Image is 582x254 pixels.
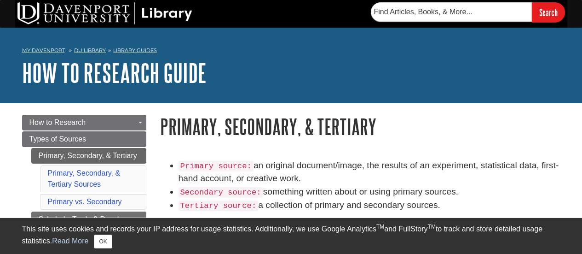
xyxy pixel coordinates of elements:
[31,212,146,227] a: Scholarly, Trade & Popular
[29,135,86,143] span: Types of Sources
[22,224,560,248] div: This site uses cookies and records your IP address for usage statistics. Additionally, we use Goo...
[179,185,560,199] li: something written about or using primary sources.
[532,2,565,22] input: Search
[48,169,121,188] a: Primary, Secondary, & Tertiary Sources
[160,115,560,138] h1: Primary, Secondary, & Tertiary
[179,201,259,211] code: Tertiary source:
[29,118,86,126] span: How to Research
[22,44,560,59] nav: breadcrumb
[22,47,65,54] a: My Davenport
[52,237,88,245] a: Read More
[371,2,565,22] form: Searches DU Library's articles, books, and more
[179,159,560,186] li: an original document/image, the results of an experiment, statistical data, first-hand account, o...
[179,187,263,198] code: Secondary source:
[179,161,254,171] code: Primary source:
[94,235,112,248] button: Close
[22,115,146,130] a: How to Research
[31,148,146,164] a: Primary, Secondary, & Tertiary
[371,2,532,22] input: Find Articles, Books, & More...
[74,47,106,53] a: DU Library
[22,131,146,147] a: Types of Sources
[113,47,157,53] a: Library Guides
[376,224,384,230] sup: TM
[17,2,192,24] img: DU Library
[179,199,560,212] li: a collection of primary and secondary sources.
[428,224,436,230] sup: TM
[48,198,122,206] a: Primary vs. Secondary
[22,59,207,87] a: How to Research Guide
